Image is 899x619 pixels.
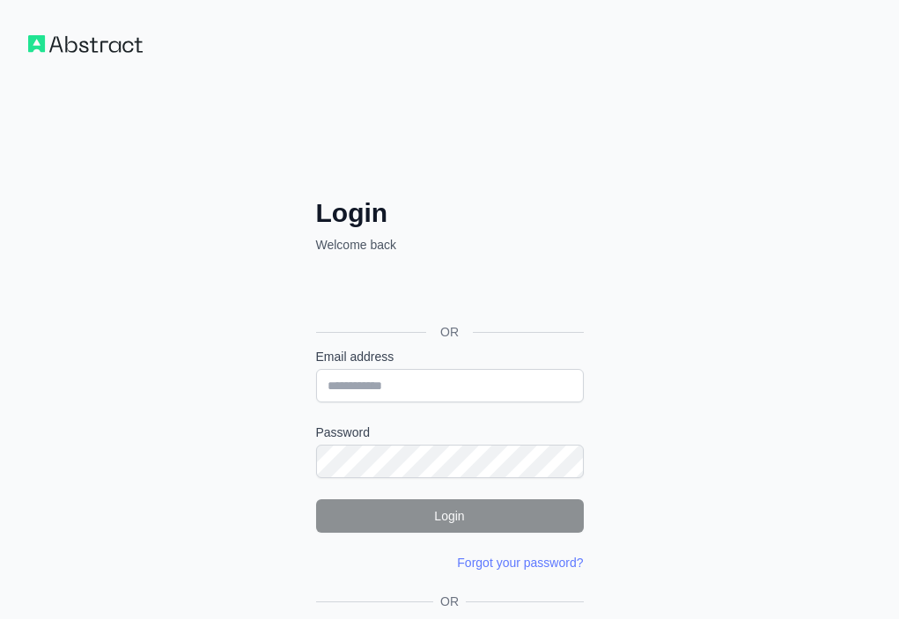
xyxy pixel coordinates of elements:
iframe: Przycisk Zaloguj się przez Google [307,273,589,312]
span: OR [426,323,473,341]
button: Login [316,499,584,533]
span: OR [433,593,466,610]
a: Forgot your password? [457,556,583,570]
p: Welcome back [316,236,584,254]
label: Email address [316,348,584,365]
h2: Login [316,197,584,229]
label: Password [316,424,584,441]
img: Workflow [28,35,143,53]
